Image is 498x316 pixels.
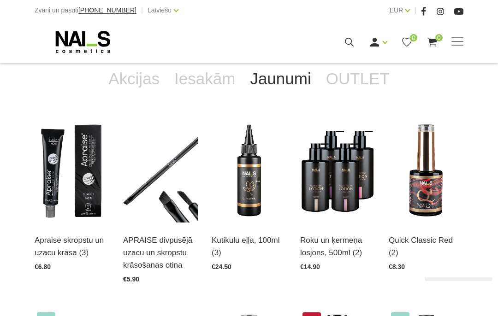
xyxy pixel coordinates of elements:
a: Kutikulu eļļa, 100ml (3) [212,234,286,259]
span: €8.30 [389,263,405,270]
a: Roku un ķermeņa losjons, 500ml (2) [300,234,375,259]
a: Latviešu [148,5,172,16]
a: 0 [401,36,413,48]
a: APRAISE divpusējā uzacu un skropstu krāsošanas otiņa [123,234,198,272]
a: Iesakām [167,60,243,97]
iframe: chat widget [421,277,493,310]
span: €14.90 [300,263,320,270]
span: [PHONE_NUMBER] [78,6,136,14]
span: €6.80 [35,263,51,270]
img: Mitrinoša, mīkstinoša un aromātiska kutikulas eļļa. Bagāta ar nepieciešamo omega-3, 6 un 9, kā ar... [212,120,286,222]
span: 0 [435,34,443,41]
a: Jaunumi [243,60,318,97]
a: Quick Classic Red (2) [389,234,463,259]
img: Profesionāla divpusējā otiņa, kas paredzēta gan uzacu, gan skropstu krāsas uzklāšanai. Vienā pusē... [123,120,198,222]
img: BAROJOŠS roku un ķermeņa LOSJONSBALI COCONUT barojošs roku un ķermeņa losjons paredzēts jebkura t... [300,120,375,222]
a: 0 [427,36,438,48]
a: Akcijas [101,60,167,97]
span: €24.50 [212,263,231,270]
span: | [141,5,143,16]
div: Zvani un pasūti [35,5,136,16]
a: [PHONE_NUMBER] [78,7,136,14]
a: EUR [390,5,403,16]
span: 0 [410,34,417,41]
img: Quick Classic Red - īpaši pigmentēta, augstas kvalitātes klasiskā sarkanā gellaka, kas piešķir el... [389,120,463,222]
a: Apraise skropstu un uzacu krāsa (3) [35,234,109,259]
img: Apraise krāsa ir paredzēta skropstu un uzacu iekrāsošanai, nodrošinot intensīvu un noturīgu rezul... [35,120,109,222]
a: OUTLET [319,60,397,97]
span: | [415,5,416,16]
span: €5.90 [123,275,139,283]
